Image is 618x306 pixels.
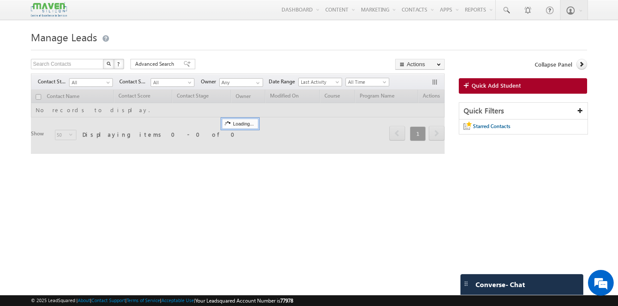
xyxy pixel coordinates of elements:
a: About [78,297,90,303]
span: Contact Source [119,78,151,86]
span: All Time [346,78,387,86]
a: All [69,78,113,87]
span: All [70,79,110,86]
a: All Time [345,78,389,86]
a: Quick Add Student [459,78,587,94]
span: Advanced Search [135,60,177,68]
span: Owner [201,78,219,86]
a: Last Activity [298,78,342,86]
input: Type to Search [219,78,263,87]
a: Show All Items [251,79,262,87]
span: Starred Contacts [473,123,510,129]
a: Contact Support [91,297,125,303]
span: 77978 [280,297,293,304]
span: Converse - Chat [476,281,525,288]
img: Custom Logo [31,2,67,17]
button: ? [114,59,124,69]
div: Loading... [222,119,258,129]
span: Contact Stage [38,78,69,86]
button: Actions [395,59,445,70]
span: Manage Leads [31,30,97,44]
span: Last Activity [299,78,339,86]
div: Quick Filters [459,103,588,119]
span: Quick Add Student [472,82,521,89]
span: ? [117,60,121,67]
span: Collapse Panel [535,61,572,68]
a: Terms of Service [127,297,160,303]
span: © 2025 LeadSquared | | | | | [31,297,293,305]
a: All [151,78,194,87]
span: Your Leadsquared Account Number is [195,297,293,304]
span: Date Range [269,78,298,86]
a: Acceptable Use [161,297,194,303]
img: carter-drag [463,280,470,287]
span: All [151,79,192,86]
img: Search [106,61,111,66]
